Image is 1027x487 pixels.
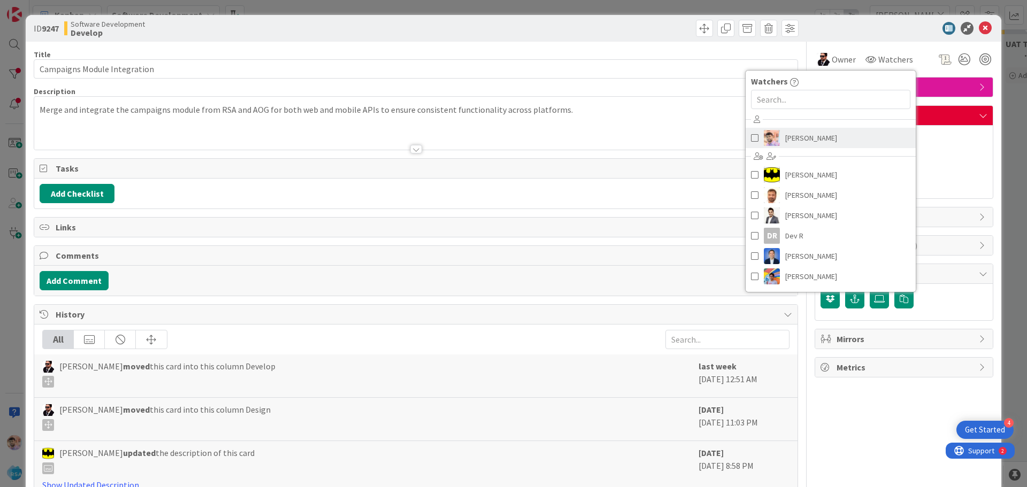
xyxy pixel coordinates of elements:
[1004,418,1014,428] div: 4
[59,360,275,388] span: [PERSON_NAME] this card into this column Develop
[746,287,916,307] a: KS[PERSON_NAME] Sidhdhapara
[699,360,790,392] div: [DATE] 12:51 AM
[785,207,837,223] span: [PERSON_NAME]
[956,421,1014,439] div: Open Get Started checklist, remaining modules: 4
[123,447,156,458] b: updated
[56,4,58,13] div: 2
[746,205,916,226] a: BR[PERSON_NAME]
[56,162,778,175] span: Tasks
[764,130,780,146] img: RS
[34,59,798,79] input: type card name here...
[785,228,803,244] span: Dev R
[699,361,737,372] b: last week
[43,330,74,349] div: All
[56,308,778,321] span: History
[699,404,724,415] b: [DATE]
[817,53,830,66] img: AC
[746,185,916,205] a: AS[PERSON_NAME]
[785,167,837,183] span: [PERSON_NAME]
[42,404,54,416] img: AC
[40,271,109,290] button: Add Comment
[42,23,59,34] b: 9247
[123,361,150,372] b: moved
[42,447,54,459] img: AC
[764,248,780,264] img: DP
[40,184,114,203] button: Add Checklist
[59,446,255,474] span: [PERSON_NAME] the description of this card
[764,268,780,284] img: JK
[699,403,790,435] div: [DATE] 11:03 PM
[746,165,916,185] a: AC[PERSON_NAME]
[56,249,778,262] span: Comments
[746,266,916,287] a: JK[PERSON_NAME]
[34,50,51,59] label: Title
[785,248,837,264] span: [PERSON_NAME]
[34,22,59,35] span: ID
[785,187,837,203] span: [PERSON_NAME]
[42,361,54,373] img: AC
[746,226,916,246] a: DRDev R
[665,330,790,349] input: Search...
[751,75,788,88] span: Watchers
[878,53,913,66] span: Watchers
[764,228,780,244] div: DR
[22,2,49,14] span: Support
[40,104,792,116] p: Merge and integrate the campaigns module from RSA and AOG for both web and mobile APIs to ensure ...
[746,128,916,148] a: RS[PERSON_NAME]
[837,361,974,374] span: Metrics
[59,403,271,431] span: [PERSON_NAME] this card into this column Design
[764,207,780,223] img: BR
[785,268,837,284] span: [PERSON_NAME]
[123,404,150,415] b: moved
[832,53,856,66] span: Owner
[785,130,837,146] span: [PERSON_NAME]
[56,221,778,234] span: Links
[34,87,75,96] span: Description
[71,28,145,37] b: Develop
[746,246,916,266] a: DP[PERSON_NAME]
[71,20,145,28] span: Software Development
[751,90,910,109] input: Search...
[965,424,1005,435] div: Get Started
[764,167,780,183] img: AC
[837,333,974,345] span: Mirrors
[764,187,780,203] img: AS
[699,447,724,458] b: [DATE]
